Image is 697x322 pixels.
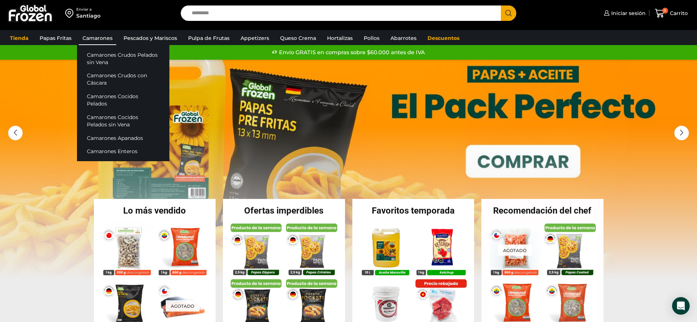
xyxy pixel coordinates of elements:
h2: Favoritos temporada [352,206,474,215]
a: Queso Crema [276,31,320,45]
img: address-field-icon.svg [65,7,76,19]
div: Enviar a [76,7,100,12]
a: Papas Fritas [36,31,75,45]
a: Iniciar sesión [602,6,646,21]
h2: Recomendación del chef [481,206,604,215]
a: Hortalizas [323,31,356,45]
a: Camarones Cocidos Pelados [77,90,169,111]
a: Camarones Crudos Pelados sin Vena [77,48,169,69]
span: 0 [662,8,668,14]
a: Camarones Cocidos Pelados sin Vena [77,110,169,131]
a: Camarones Crudos con Cáscara [77,69,169,90]
a: Camarones Apanados [77,131,169,145]
button: Search button [501,5,516,21]
span: Iniciar sesión [609,10,646,17]
div: Santiago [76,12,100,19]
div: Previous slide [8,126,23,140]
h2: Ofertas imperdibles [223,206,345,215]
h2: Lo más vendido [94,206,216,215]
span: Carrito [668,10,688,17]
a: Pollos [360,31,383,45]
p: Agotado [498,244,532,256]
a: Descuentos [424,31,463,45]
a: Camarones [79,31,116,45]
a: Tienda [6,31,32,45]
div: Next slide [674,126,689,140]
a: 0 Carrito [653,5,690,22]
a: Appetizers [237,31,273,45]
a: Camarones Enteros [77,145,169,158]
a: Pulpa de Frutas [184,31,233,45]
div: Open Intercom Messenger [672,297,690,315]
a: Abarrotes [387,31,420,45]
p: Agotado [165,300,199,312]
a: Pescados y Mariscos [120,31,181,45]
